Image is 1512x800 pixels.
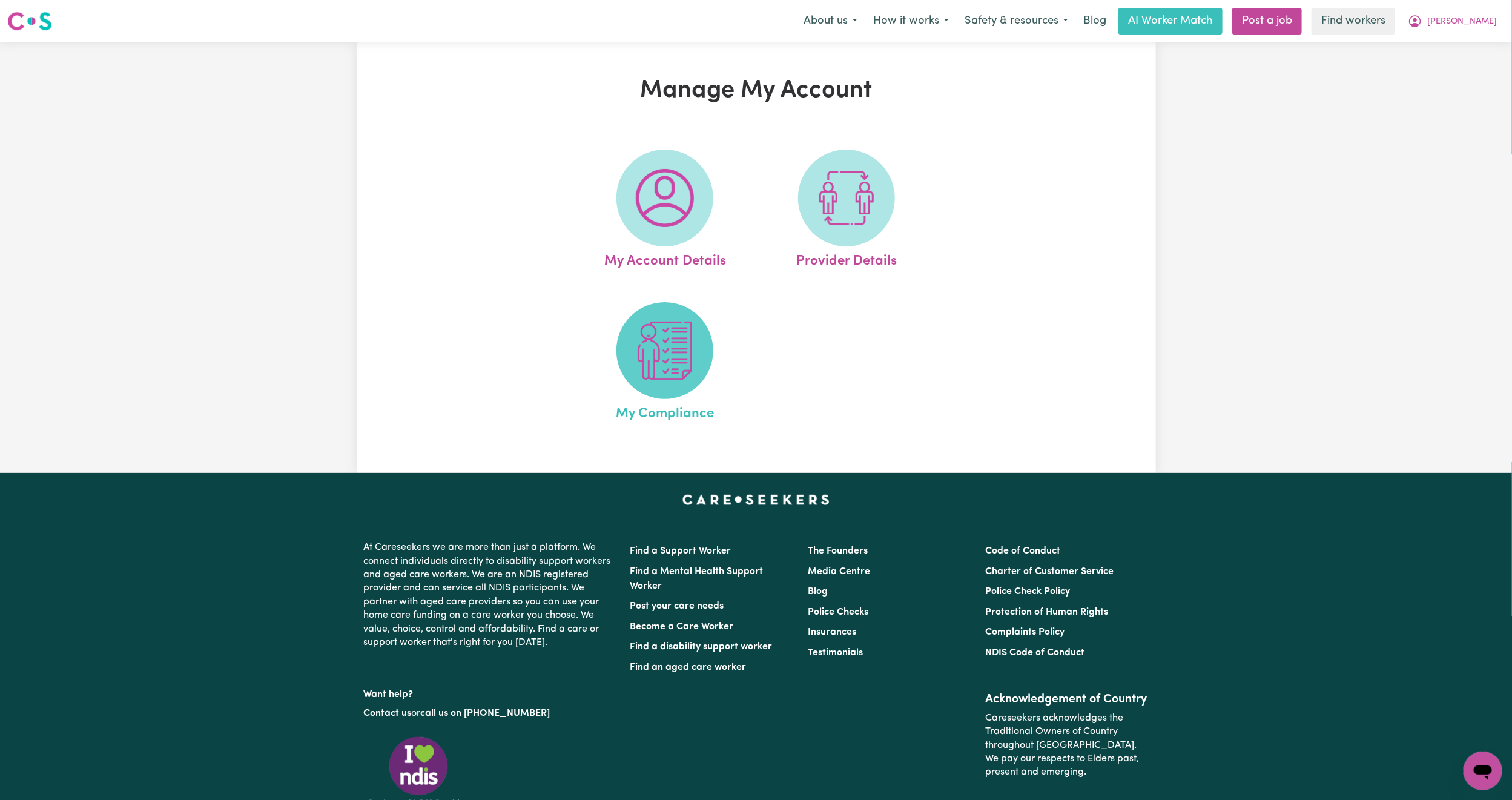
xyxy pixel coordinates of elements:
button: About us [796,8,865,34]
a: Police Checks [808,607,868,617]
a: Find workers [1312,8,1395,35]
a: Post your care needs [630,601,724,611]
span: Provider Details [796,246,897,272]
a: AI Worker Match [1118,8,1223,35]
a: Find a Support Worker [630,546,731,556]
a: Charter of Customer Service [985,567,1114,577]
span: My Account Details [604,246,726,272]
p: or [364,702,616,725]
a: Careseekers logo [7,7,52,35]
a: Blog [1076,8,1114,35]
a: Blog [808,587,828,597]
a: Police Check Policy [985,587,1070,597]
a: Complaints Policy [985,627,1065,637]
h2: Acknowledgement of Country [985,692,1148,707]
a: Code of Conduct [985,546,1060,556]
p: At Careseekers we are more than just a platform. We connect individuals directly to disability su... [364,536,616,654]
a: Media Centre [808,567,870,577]
a: Become a Care Worker [630,622,734,632]
a: Insurances [808,627,856,637]
a: NDIS Code of Conduct [985,648,1084,658]
a: Find a disability support worker [630,642,773,652]
button: My Account [1400,8,1505,34]
a: Provider Details [759,150,934,272]
a: Contact us [364,709,412,718]
a: Careseekers home page [682,495,830,504]
p: Careseekers acknowledges the Traditional Owners of Country throughout [GEOGRAPHIC_DATA]. We pay o... [985,707,1148,784]
a: call us on [PHONE_NUMBER] [421,709,550,718]
a: Find an aged care worker [630,663,747,672]
span: [PERSON_NAME] [1427,15,1497,28]
h1: Manage My Account [497,76,1015,105]
a: The Founders [808,546,868,556]
a: My Account Details [578,150,752,272]
p: Want help? [364,683,616,701]
a: Testimonials [808,648,863,658]
a: Protection of Human Rights [985,607,1108,617]
img: Careseekers logo [7,10,52,32]
span: My Compliance [616,399,714,425]
button: Safety & resources [957,8,1076,34]
a: Find a Mental Health Support Worker [630,567,764,591]
button: How it works [865,8,957,34]
a: Post a job [1232,8,1302,35]
a: My Compliance [578,302,752,425]
iframe: Button to launch messaging window, conversation in progress [1464,752,1502,790]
